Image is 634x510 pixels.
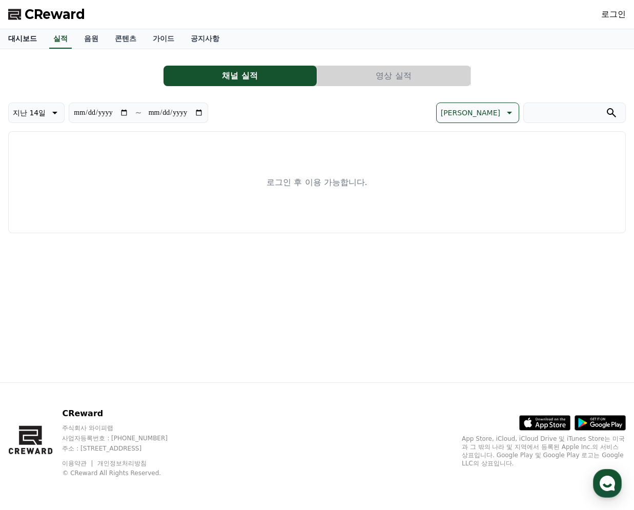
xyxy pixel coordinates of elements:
p: 지난 14일 [13,106,46,120]
span: 설정 [158,340,171,349]
a: 홈 [3,325,68,351]
p: © CReward All Rights Reserved. [62,469,187,477]
span: 대화 [94,341,106,349]
p: ~ [135,107,141,119]
a: 대화 [68,325,132,351]
a: 설정 [132,325,197,351]
a: CReward [8,6,85,23]
a: 로그인 [601,8,626,21]
a: 이용약관 [62,460,94,467]
a: 가이드 [145,29,182,49]
button: 채널 실적 [163,66,317,86]
p: 주소 : [STREET_ADDRESS] [62,444,187,453]
button: [PERSON_NAME] [436,103,519,123]
a: 콘텐츠 [107,29,145,49]
p: App Store, iCloud, iCloud Drive 및 iTunes Store는 미국과 그 밖의 나라 및 지역에서 등록된 Apple Inc.의 서비스 상표입니다. Goo... [462,435,626,467]
button: 영상 실적 [317,66,471,86]
p: 사업자등록번호 : [PHONE_NUMBER] [62,434,187,442]
p: 로그인 후 이용 가능합니다. [267,176,367,189]
p: CReward [62,407,187,420]
button: 지난 14일 [8,103,65,123]
a: 공지사항 [182,29,228,49]
span: 홈 [32,340,38,349]
p: [PERSON_NAME] [441,106,500,120]
a: 음원 [76,29,107,49]
p: 주식회사 와이피랩 [62,424,187,432]
a: 실적 [49,29,72,49]
a: 개인정보처리방침 [97,460,147,467]
span: CReward [25,6,85,23]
